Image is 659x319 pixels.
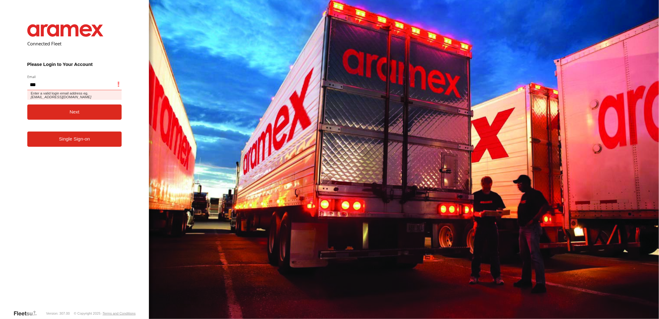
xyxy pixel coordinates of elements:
[27,74,122,79] label: Email
[27,90,122,100] span: Enter a valid login email address eg.
[27,40,122,47] h2: Connected Fleet
[74,312,136,315] div: © Copyright 2025 -
[31,95,91,99] em: [EMAIL_ADDRESS][DOMAIN_NAME]
[27,62,122,67] h3: Please Login to Your Account
[13,310,42,317] a: Visit our Website
[103,312,136,315] a: Terms and Conditions
[46,312,70,315] div: Version: 307.00
[27,24,104,37] img: Aramex
[27,104,122,120] button: Next
[27,132,122,147] a: Single Sign-on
